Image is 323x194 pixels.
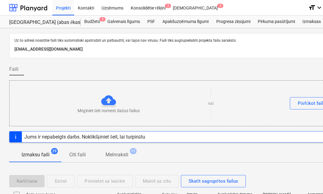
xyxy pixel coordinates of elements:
[159,16,212,28] a: Apakšuzņēmuma līgumi
[22,151,50,158] p: Izmaksu faili
[181,175,246,187] button: Skatīt sagrupētos failus
[316,4,323,11] i: keyboard_arrow_down
[104,16,144,28] a: Galvenais līgums
[165,4,171,8] span: 3
[130,148,137,154] span: 11
[81,16,104,28] div: Budžets
[144,16,159,28] a: PSF
[24,134,145,140] div: Jums ir nepabeigts darbs. Noklikšķiniet šeit, lai turpinātu
[78,108,140,114] p: Mēģiniet šeit nomest dažus failus
[308,4,316,11] i: format_size
[81,16,104,28] a: Budžets5
[51,148,58,154] span: 29
[106,151,128,158] p: Melnraksti
[254,16,299,28] a: Pirkuma pasūtījumi
[69,151,86,158] p: Citi faili
[9,19,73,26] div: [GEOGRAPHIC_DATA] (abas ēkas - PRJ2002936 un PRJ2002937) 2601965
[189,177,238,185] div: Skatīt sagrupētos failus
[212,16,254,28] a: Progresa ziņojumi
[292,165,323,194] iframe: Chat Widget
[9,66,18,73] span: Faili
[217,4,223,8] span: 2
[208,100,214,106] p: vai
[99,17,106,21] span: 5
